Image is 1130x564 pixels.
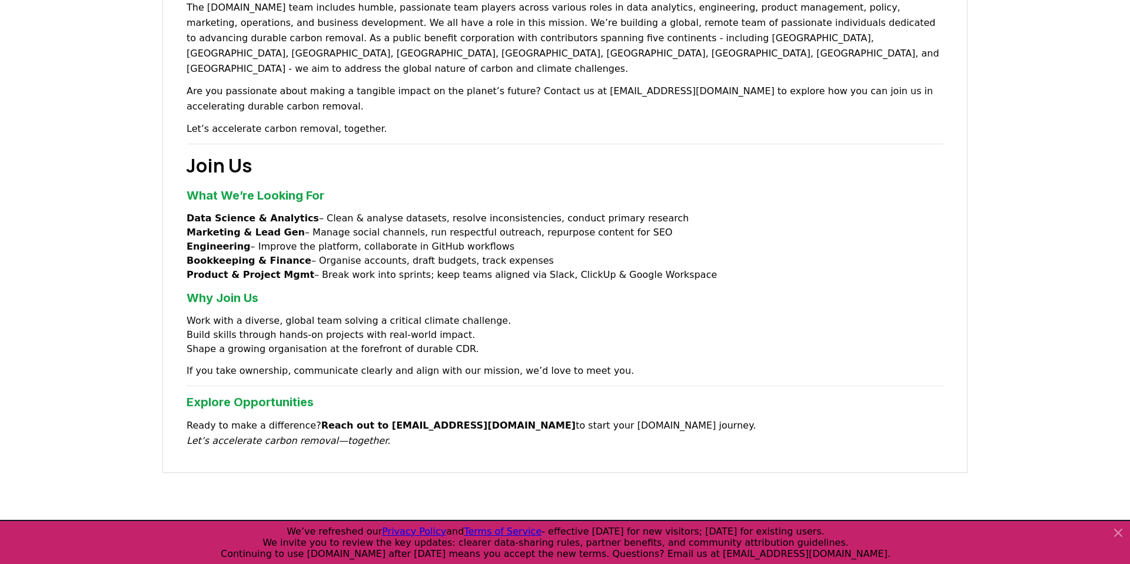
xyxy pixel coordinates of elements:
li: – Break work into sprints; keep teams aligned via Slack, ClickUp & Google Workspace [187,268,943,282]
h3: What We’re Looking For [187,187,943,204]
li: – Clean & analyse datasets, resolve inconsistencies, conduct primary research [187,211,943,225]
strong: Reach out to [EMAIL_ADDRESS][DOMAIN_NAME] [321,420,576,431]
p: If you take ownership, communicate clearly and align with our mission, we’d love to meet you. [187,363,943,379]
li: Shape a growing organisation at the forefront of durable CDR. [187,342,943,356]
h3: Explore Opportunities [187,393,943,411]
em: Let’s accelerate carbon removal—together. [187,435,390,446]
li: Work with a diverse, global team solving a critical climate challenge. [187,314,943,328]
strong: Product & Project Mgmt [187,269,314,280]
strong: Bookkeeping & Finance [187,255,311,266]
li: – Improve the platform, collaborate in GitHub workflows [187,240,943,254]
strong: Marketing & Lead Gen [187,227,305,238]
li: – Manage social channels, run respectful outreach, repurpose content for SEO [187,225,943,240]
h3: Why Join Us [187,289,943,307]
strong: Data Science & Analytics [187,213,319,224]
strong: Engineering [187,241,251,252]
p: Ready to make a difference? to start your [DOMAIN_NAME] journey. [187,418,943,449]
h2: Join Us [187,151,943,180]
li: – Organise accounts, draft budgets, track expenses [187,254,943,268]
li: Build skills through hands‑on projects with real‑world impact. [187,328,943,342]
p: Let’s accelerate carbon removal, together. [187,121,943,137]
p: Are you passionate about making a tangible impact on the planet’s future? Contact us at [EMAIL_AD... [187,84,943,114]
